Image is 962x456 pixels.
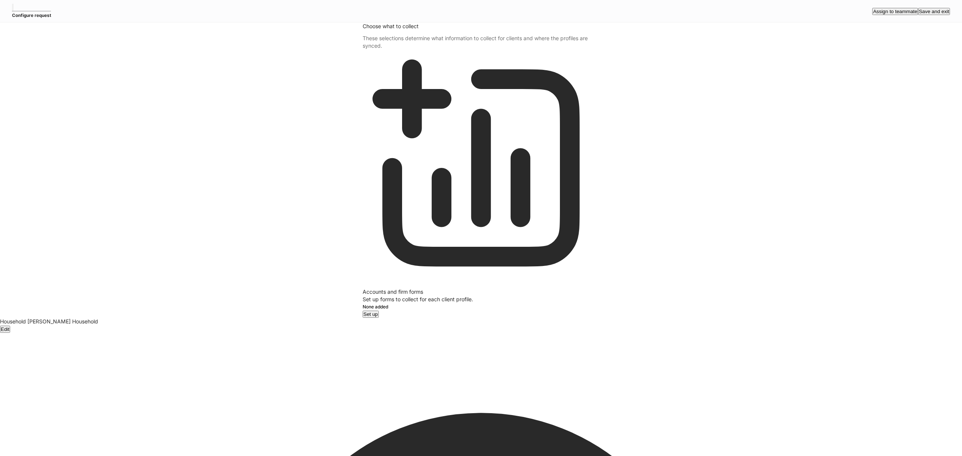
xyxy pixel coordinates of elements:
h6: None added [363,303,599,310]
div: Assign to teammate [873,9,917,14]
div: Edit [1,326,9,332]
button: Save and exit [918,8,950,15]
button: Set up [363,311,379,318]
div: Accounts and firm forms [363,288,599,296]
div: Set up forms to collect for each client profile. [363,296,599,303]
div: These selections determine what information to collect for clients and where the profiles are syn... [363,30,599,50]
div: Save and exit [919,9,949,14]
button: Assign to teammate [872,8,918,15]
div: Choose what to collect [363,23,599,30]
h5: Configure request [12,12,51,19]
div: Set up [363,311,378,317]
